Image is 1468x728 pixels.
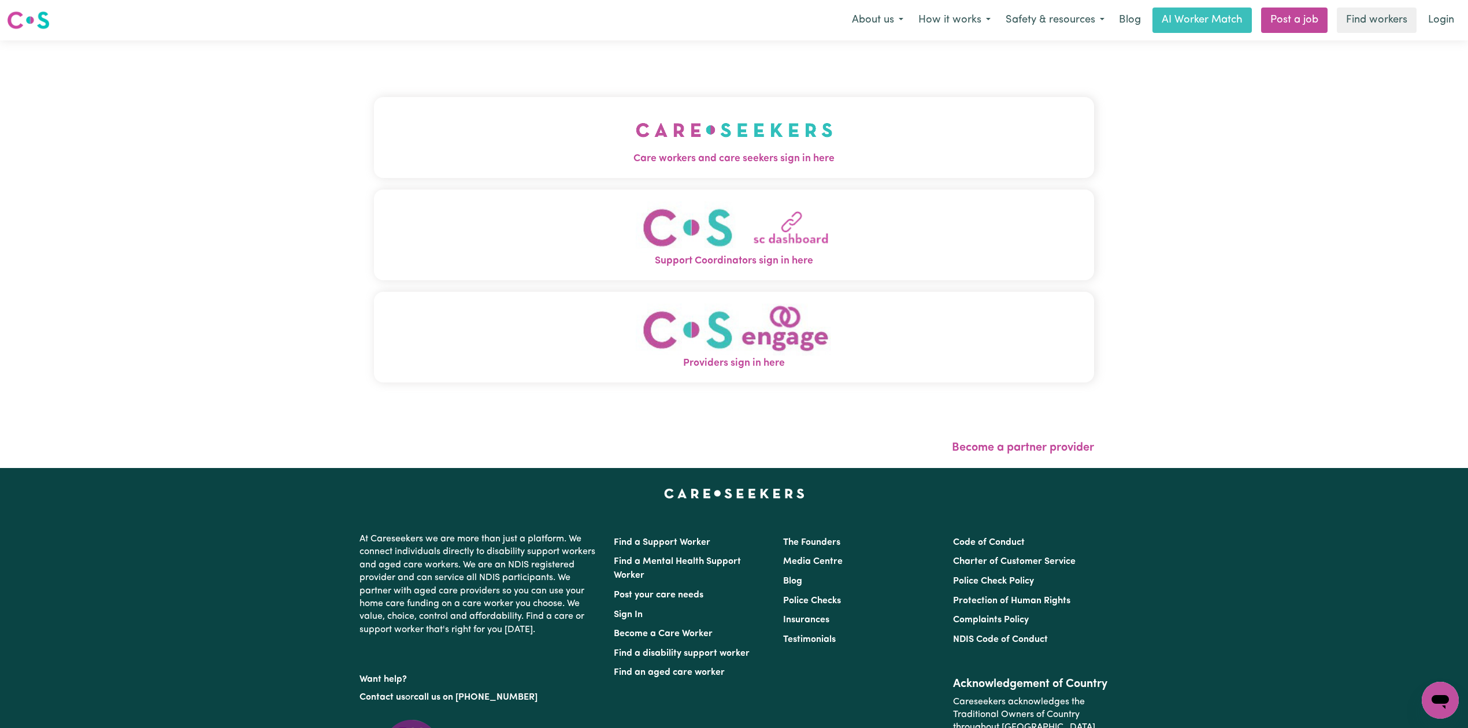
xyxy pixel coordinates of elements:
span: Support Coordinators sign in here [374,254,1094,269]
a: call us on [PHONE_NUMBER] [414,693,537,702]
a: Careseekers logo [7,7,50,34]
a: Testimonials [783,635,836,644]
a: Login [1421,8,1461,33]
a: Become a partner provider [952,442,1094,454]
a: Find a disability support worker [614,649,750,658]
a: AI Worker Match [1152,8,1252,33]
p: or [359,686,600,708]
a: Insurances [783,615,829,625]
span: Care workers and care seekers sign in here [374,151,1094,166]
span: Providers sign in here [374,356,1094,371]
a: Protection of Human Rights [953,596,1070,606]
a: Complaints Policy [953,615,1029,625]
button: Care workers and care seekers sign in here [374,97,1094,178]
a: Find a Support Worker [614,538,710,547]
iframe: Button to launch messaging window [1422,682,1459,719]
a: Post your care needs [614,590,703,600]
h2: Acknowledgement of Country [953,677,1109,691]
a: Charter of Customer Service [953,557,1076,566]
a: The Founders [783,538,840,547]
a: Post a job [1261,8,1328,33]
a: Media Centre [783,557,843,566]
a: Contact us [359,693,405,702]
button: How it works [911,8,998,32]
a: Sign In [614,610,643,619]
button: Safety & resources [998,8,1112,32]
img: Careseekers logo [7,10,50,31]
a: Find an aged care worker [614,668,725,677]
a: Code of Conduct [953,538,1025,547]
a: Blog [1112,8,1148,33]
a: Find a Mental Health Support Worker [614,557,741,580]
p: Want help? [359,668,600,686]
p: At Careseekers we are more than just a platform. We connect individuals directly to disability su... [359,528,600,641]
a: Blog [783,577,802,586]
a: Police Check Policy [953,577,1034,586]
button: Support Coordinators sign in here [374,190,1094,280]
a: Careseekers home page [664,489,805,498]
button: Providers sign in here [374,292,1094,382]
a: Police Checks [783,596,841,606]
a: Become a Care Worker [614,629,713,638]
button: About us [844,8,911,32]
a: Find workers [1337,8,1417,33]
a: NDIS Code of Conduct [953,635,1048,644]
